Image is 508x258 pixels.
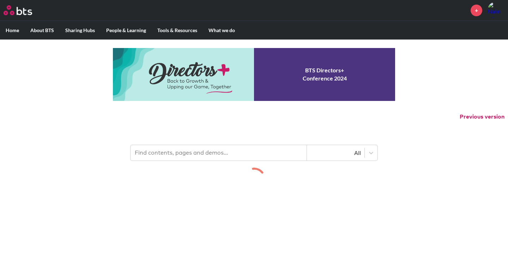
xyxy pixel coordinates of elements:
img: Naim Ali [488,2,504,19]
a: Profile [488,2,504,19]
input: Find contents, pages and demos... [131,145,307,161]
img: BTS Logo [4,5,32,15]
a: Conference 2024 [113,48,395,101]
label: Sharing Hubs [60,21,101,40]
div: All [310,149,361,157]
label: What we do [203,21,241,40]
button: Previous version [460,113,504,121]
label: People & Learning [101,21,152,40]
a: Go home [4,5,45,15]
label: About BTS [25,21,60,40]
label: Tools & Resources [152,21,203,40]
a: + [471,5,482,16]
